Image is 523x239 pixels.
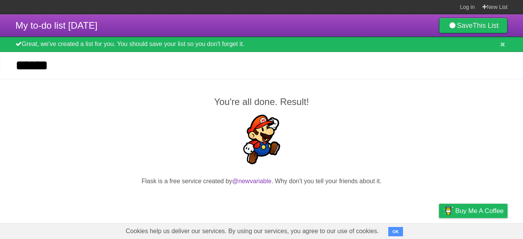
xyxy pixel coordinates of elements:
[248,196,276,206] iframe: X Post Button
[15,177,508,186] p: Flask is a free service created by . Why don't you tell your friends about it.
[15,20,98,31] span: My to-do list [DATE]
[473,22,499,29] b: This List
[439,18,508,33] a: SaveThis List
[237,115,286,164] img: Super Mario
[388,227,403,236] button: OK
[455,204,504,218] span: Buy me a coffee
[118,224,387,239] span: Cookies help us deliver our services. By using our services, you agree to our use of cookies.
[232,178,272,184] a: @newvariable
[439,204,508,218] a: Buy me a coffee
[443,204,453,217] img: Buy me a coffee
[15,95,508,109] h2: You're all done. Result!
